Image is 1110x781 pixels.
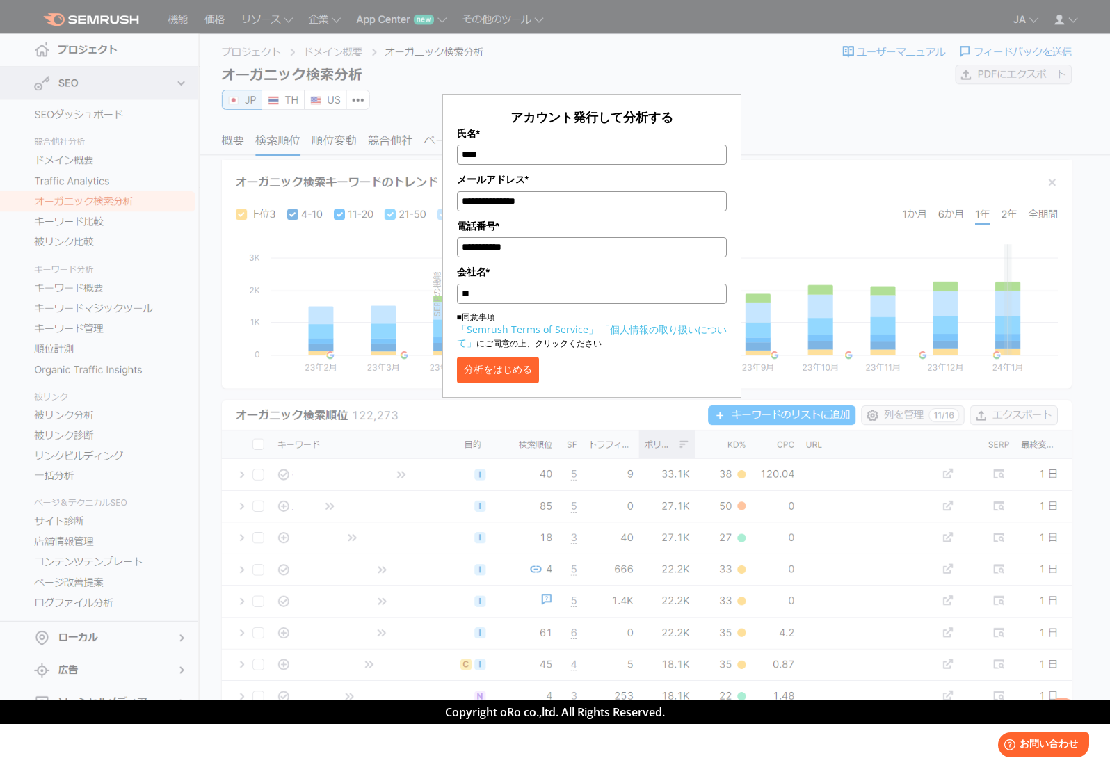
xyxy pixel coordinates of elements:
[457,172,727,187] label: メールアドレス*
[457,323,727,349] a: 「個人情報の取り扱いについて」
[457,311,727,350] p: ■同意事項 にご同意の上、クリックください
[457,323,598,336] a: 「Semrush Terms of Service」
[510,108,673,125] span: アカウント発行して分析する
[986,727,1095,766] iframe: Help widget launcher
[457,218,727,234] label: 電話番号*
[445,704,665,720] span: Copyright oRo co.,ltd. All Rights Reserved.
[457,357,539,383] button: 分析をはじめる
